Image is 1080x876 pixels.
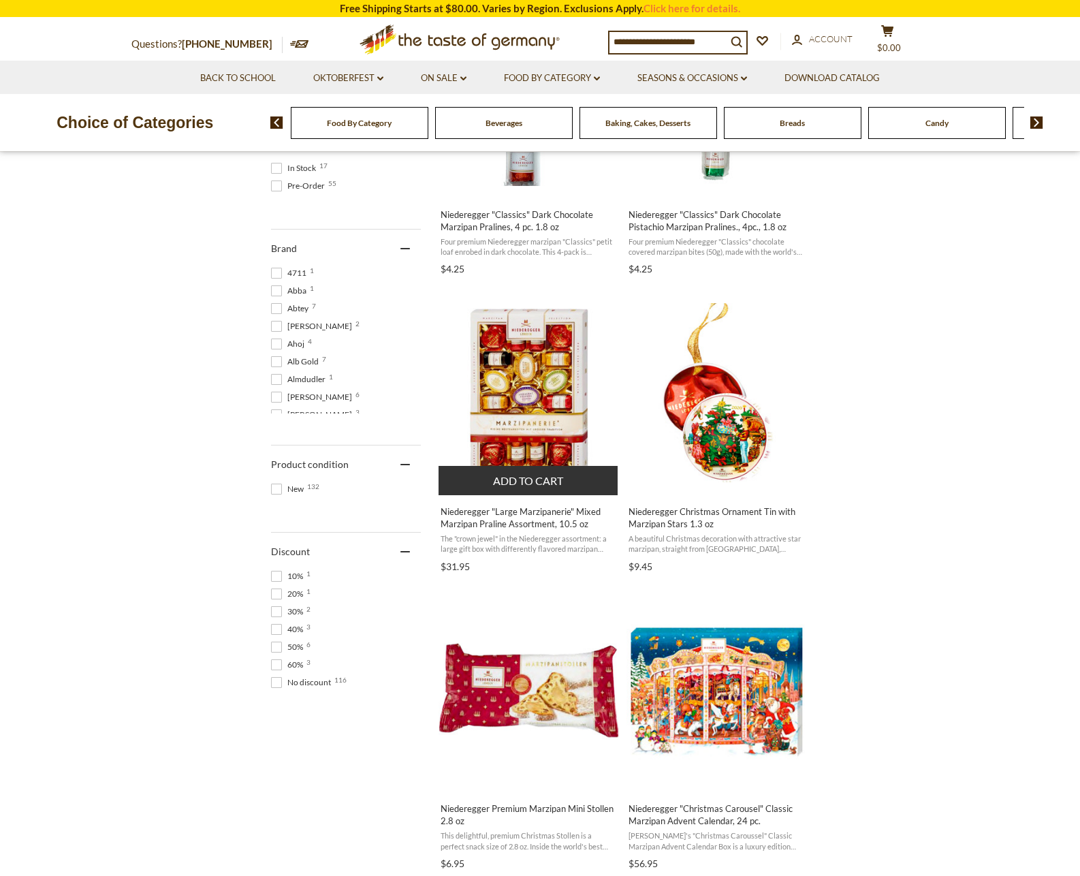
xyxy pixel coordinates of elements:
span: 7 [322,356,326,362]
span: Discount [271,546,310,557]
span: 30% [271,606,307,618]
span: A beautiful Christmas decoration with attractive star marzipan, straight from [GEOGRAPHIC_DATA], ... [629,533,805,554]
a: [PHONE_NUMBER] [182,37,272,50]
button: Add to cart [439,466,618,495]
span: Four premium Niederegger "Classics" chocolate covered marzipan bites (50g), made with the world's... [629,236,805,257]
span: Ahoj [271,338,308,350]
span: 6 [306,641,311,648]
span: [PERSON_NAME]'s "Christmas Caroussel" Classic Marzipan Advent Calendar Box is a luxury edition th... [629,830,805,851]
p: Questions? [131,35,283,53]
a: On Sale [421,71,466,86]
span: 6 [355,391,360,398]
span: Account [809,33,853,44]
a: Food By Category [327,118,392,128]
span: Abtey [271,302,313,315]
span: 3 [355,409,360,416]
span: Niederegger "Large Marzipanerie" Mixed Marzipan Praline Assortment, 10.5 oz [441,505,617,530]
span: Niederegger "Classics" Dark Chocolate Marzipan Pralines, 4 pc. 1.8 oz [441,208,617,233]
a: Seasons & Occasions [637,71,747,86]
span: 2 [355,320,360,327]
span: Almdudler [271,373,330,386]
span: 40% [271,623,307,636]
span: $56.95 [629,858,658,869]
span: $9.45 [629,561,652,572]
a: Niederegger Premium Marzipan Mini Stollen 2.8 oz [439,588,619,874]
span: New [271,483,308,495]
span: Abba [271,285,311,297]
span: 10% [271,570,307,582]
img: previous arrow [270,116,283,129]
span: This delightful, premium Christmas Stollen is a perfect snack size of 2.8 oz. Inside the world's ... [441,830,617,851]
span: 116 [334,676,347,683]
span: No discount [271,676,335,689]
span: 60% [271,659,307,671]
a: Breads [780,118,805,128]
span: $4.25 [441,263,464,275]
img: next arrow [1030,116,1043,129]
span: [PERSON_NAME] [271,391,356,403]
span: 132 [307,483,319,490]
span: $31.95 [441,561,470,572]
span: The "crown jewel" in the Niederegger assortment: a large gift box with differently flavored marzi... [441,533,617,554]
span: 1 [306,588,311,595]
span: 3 [306,623,311,630]
a: Account [792,32,853,47]
a: Oktoberfest [313,71,383,86]
span: Brand [271,243,297,254]
span: Alb Gold [271,356,323,368]
span: $4.25 [629,263,652,275]
span: Product condition [271,458,349,470]
span: Niederegger "Classics" Dark Chocolate Pistachio Marzipan Pralines., 4pc., 1.8 oz [629,208,805,233]
a: Niederegger Christmas Ornament Tin with Marzipan Stars 1.3 oz [626,291,807,577]
a: Baking, Cakes, Desserts [605,118,690,128]
span: 1 [310,267,314,274]
span: 50% [271,641,307,653]
span: 1 [306,570,311,577]
a: Niederegger [439,291,619,577]
span: 3 [306,659,311,666]
span: 4711 [271,267,311,279]
a: Candy [925,118,949,128]
span: Niederegger Premium Marzipan Mini Stollen 2.8 oz [441,802,617,827]
span: Pre-Order [271,180,329,192]
span: 2 [306,606,311,612]
a: Download Catalog [784,71,880,86]
span: Niederegger Christmas Ornament Tin with Marzipan Stars 1.3 oz [629,505,805,530]
a: Back to School [200,71,276,86]
span: Four premium Niederegger marzipan "Classics" petit loaf enrobed in dark chocolate. This 4-pack is... [441,236,617,257]
a: Beverages [486,118,522,128]
img: Niederegger Christmas Ornament Tin with Marzipan Stars 1.3 oz [626,303,807,484]
button: $0.00 [867,25,908,59]
span: 1 [310,285,314,292]
span: 55 [328,180,336,187]
span: $6.95 [441,858,464,869]
a: Food By Category [504,71,600,86]
img: Niederegger Premium Marzipan Mini Stollen 2.8 oz [439,600,619,781]
span: [PERSON_NAME] [271,409,356,421]
span: 4 [308,338,312,345]
span: [PERSON_NAME] [271,320,356,332]
span: Niederegger "Christmas Carousel" Classic Marzipan Advent Calendar, 24 pc. [629,802,805,827]
span: 20% [271,588,307,600]
img: Niederegger "Large Marzipanerie" Mixed Marzipan Praline Assortment, 10.5 oz [439,303,619,484]
span: In Stock [271,162,320,174]
span: 1 [329,373,333,380]
a: Click here for details. [644,2,740,14]
span: 7 [312,302,316,309]
a: Niederegger [626,588,807,874]
span: $0.00 [877,42,901,53]
span: 17 [319,162,328,169]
